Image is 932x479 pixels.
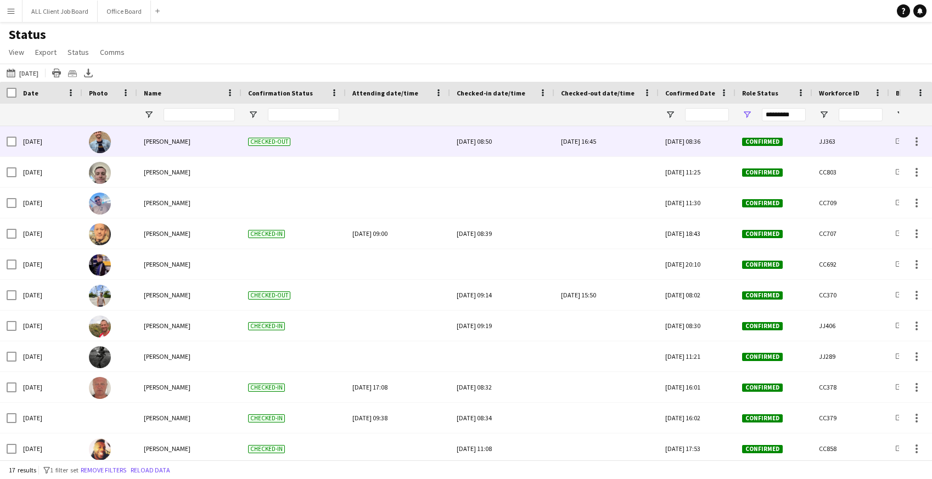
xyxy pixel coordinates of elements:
span: Confirmation Status [248,89,313,97]
div: [DATE] 11:08 [457,433,548,464]
div: [DATE] [16,372,82,402]
div: [DATE] 16:02 [659,403,736,433]
div: CC709 [812,188,889,218]
a: View [4,45,29,59]
button: Open Filter Menu [665,110,675,120]
div: [DATE] 18:43 [659,218,736,249]
span: Date [23,89,38,97]
button: [DATE] [4,66,41,80]
div: [DATE] [16,249,82,279]
div: [DATE] 08:02 [659,280,736,310]
button: Reload data [128,464,172,476]
div: CC378 [812,372,889,402]
div: CC707 [812,218,889,249]
span: Photo [89,89,108,97]
span: [PERSON_NAME] [144,291,190,299]
img: Navid Nasseri [89,285,111,307]
div: [DATE] [16,280,82,310]
span: Confirmed [742,168,783,177]
a: Comms [96,45,129,59]
span: Comms [100,47,125,57]
div: [DATE] [16,403,82,433]
span: [PERSON_NAME] [144,168,190,176]
span: Confirmed [742,384,783,392]
span: Workforce ID [819,89,860,97]
span: Checked-in [248,414,285,422]
div: [DATE] 11:30 [659,188,736,218]
span: Confirmed Date [665,89,715,97]
input: Role Status Filter Input [762,108,806,121]
div: [DATE] [16,188,82,218]
input: Confirmation Status Filter Input [268,108,339,121]
img: James Foster [89,377,111,399]
button: Open Filter Menu [819,110,829,120]
div: [DATE] 20:10 [659,249,736,279]
div: [DATE] 11:21 [659,341,736,371]
div: CC858 [812,433,889,464]
span: 1 filter set [50,466,78,474]
span: [PERSON_NAME] [144,383,190,391]
img: Owen Foster [89,408,111,430]
span: [PERSON_NAME] [144,352,190,360]
span: Confirmed [742,322,783,330]
div: [DATE] 09:00 [352,218,443,249]
span: Export [35,47,57,57]
img: SCOTT MCKELLAR [89,346,111,368]
div: [DATE] 08:30 [659,311,736,341]
img: Austin Currithers [89,438,111,460]
div: [DATE] 17:53 [659,433,736,464]
img: Neil Stocks [89,223,111,245]
div: [DATE] 17:08 [352,372,443,402]
input: Confirmed Date Filter Input [685,108,729,121]
div: [DATE] 09:19 [457,311,548,341]
div: CC379 [812,403,889,433]
span: Confirmed [742,199,783,207]
span: Name [144,89,161,97]
div: [DATE] 16:01 [659,372,736,402]
button: Remove filters [78,464,128,476]
img: Ulugbek Abdurahmanov [89,131,111,153]
div: [DATE] 08:50 [457,126,548,156]
div: [DATE] 08:32 [457,372,548,402]
span: Checked-in [248,322,285,330]
div: CC370 [812,280,889,310]
div: [DATE] 09:38 [352,403,443,433]
span: Checked-out date/time [561,89,635,97]
div: [DATE] 15:50 [561,280,652,310]
span: [PERSON_NAME] [144,260,190,268]
span: Confirmed [742,291,783,300]
span: Checked-out [248,138,290,146]
span: Role Status [742,89,778,97]
a: Status [63,45,93,59]
span: Confirmed [742,261,783,269]
div: JJ363 [812,126,889,156]
span: Confirmed [742,353,783,361]
span: Confirmed [742,445,783,453]
img: Ciaran Carey [89,162,111,184]
span: View [9,47,24,57]
span: Checked-in [248,230,285,238]
div: [DATE] 16:45 [561,126,652,156]
span: Board [896,89,915,97]
div: [DATE] [16,311,82,341]
span: [PERSON_NAME] [144,199,190,207]
div: [DATE] 08:36 [659,126,736,156]
div: JJ406 [812,311,889,341]
span: [PERSON_NAME] [144,229,190,238]
span: [PERSON_NAME] [144,322,190,330]
input: Name Filter Input [164,108,235,121]
span: Confirmed [742,414,783,422]
button: Open Filter Menu [742,110,752,120]
button: Open Filter Menu [144,110,154,120]
span: Checked-in date/time [457,89,525,97]
button: Open Filter Menu [248,110,258,120]
span: Confirmed [742,138,783,146]
div: JJ289 [812,341,889,371]
div: [DATE] 11:25 [659,157,736,187]
span: [PERSON_NAME] [144,444,190,453]
app-action-btn: Print [50,66,63,80]
span: Checked-in [248,445,285,453]
div: [DATE] [16,341,82,371]
img: Desiree Ramsey [89,254,111,276]
span: Confirmed [742,230,783,238]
